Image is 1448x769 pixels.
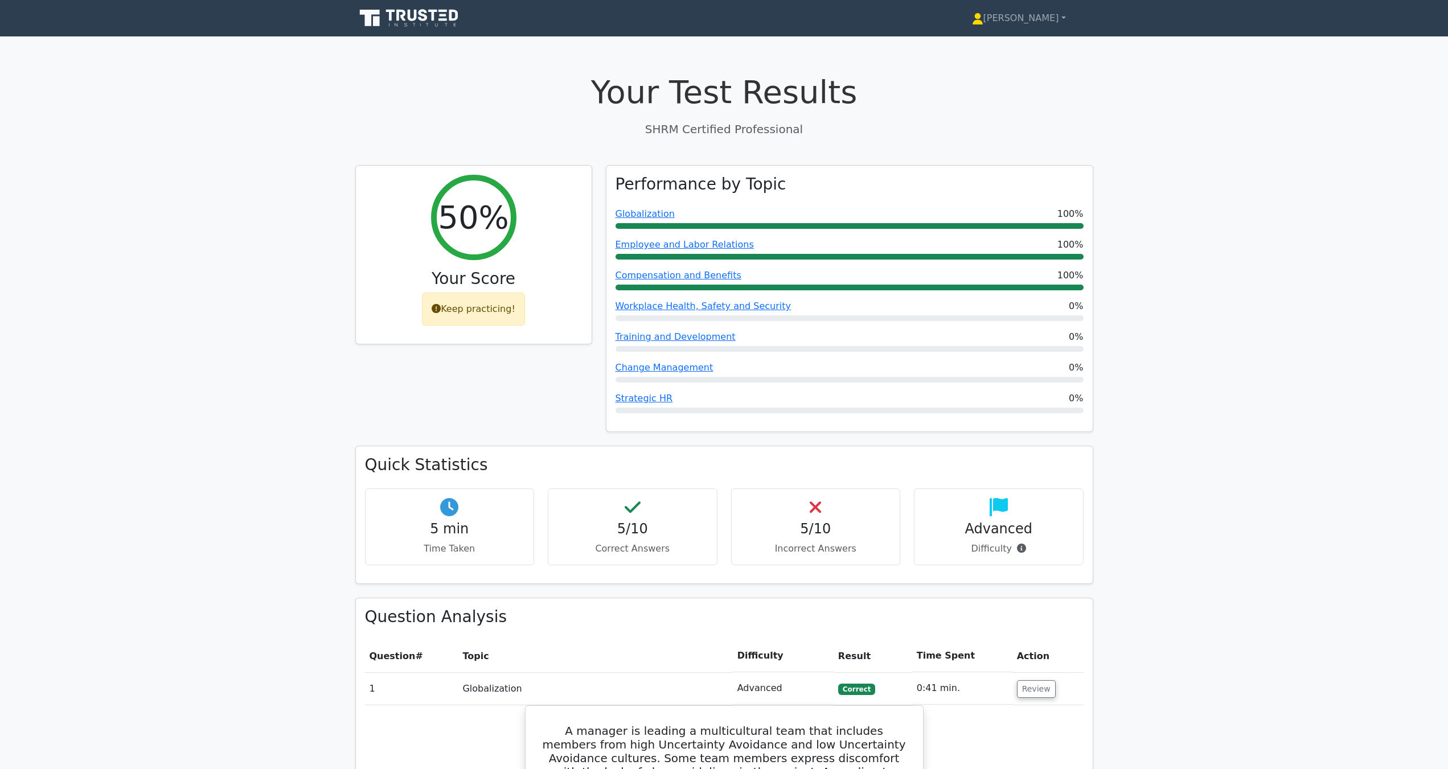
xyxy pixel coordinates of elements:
th: Result [834,640,912,672]
th: Topic [458,640,732,672]
h4: 5/10 [557,521,708,537]
h4: Advanced [924,521,1074,537]
td: 0:41 min. [912,672,1012,705]
p: Difficulty [924,542,1074,556]
span: 100% [1057,238,1084,252]
th: Action [1012,640,1084,672]
h4: 5 min [375,521,525,537]
span: Correct [838,684,875,695]
a: [PERSON_NAME] [945,7,1093,30]
div: Keep practicing! [422,293,525,326]
td: 1 [365,672,458,705]
button: Review [1017,680,1056,698]
th: Time Spent [912,640,1012,672]
span: 0% [1069,299,1083,313]
span: Question [370,651,416,661]
td: Globalization [458,672,732,705]
a: Change Management [616,362,713,373]
p: Time Taken [375,542,525,556]
p: Incorrect Answers [741,542,891,556]
h3: Question Analysis [365,607,1084,627]
a: Training and Development [616,331,736,342]
a: Compensation and Benefits [616,270,741,281]
th: # [365,640,458,672]
h2: 50% [438,198,508,236]
td: Advanced [733,672,834,705]
span: 0% [1069,361,1083,375]
a: Strategic HR [616,393,673,404]
h3: Your Score [365,269,583,289]
a: Employee and Labor Relations [616,239,754,250]
span: 100% [1057,269,1084,282]
h3: Performance by Topic [616,175,786,194]
th: Difficulty [733,640,834,672]
span: 0% [1069,330,1083,344]
h1: Your Test Results [355,73,1093,111]
span: 100% [1057,207,1084,221]
h3: Quick Statistics [365,455,1084,475]
a: Workplace Health, Safety and Security [616,301,791,311]
h4: 5/10 [741,521,891,537]
p: Correct Answers [557,542,708,556]
span: 0% [1069,392,1083,405]
a: Globalization [616,208,675,219]
p: SHRM Certified Professional [355,121,1093,138]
